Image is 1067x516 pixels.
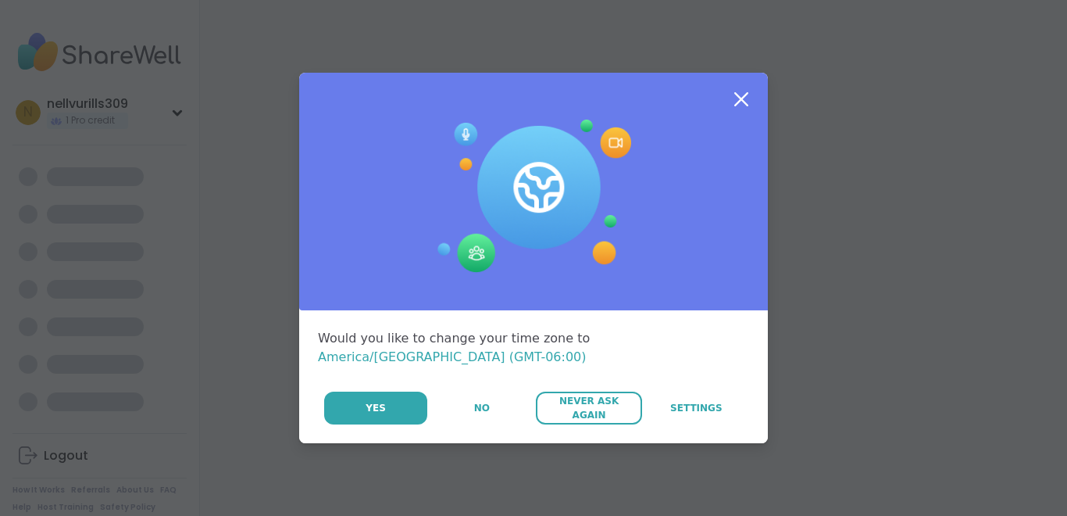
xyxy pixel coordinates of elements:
[429,392,534,425] button: No
[536,392,641,425] button: Never Ask Again
[318,349,587,364] span: America/[GEOGRAPHIC_DATA] (GMT-06:00)
[474,401,490,415] span: No
[644,392,749,425] a: Settings
[318,329,749,367] div: Would you like to change your time zone to
[670,401,723,415] span: Settings
[324,392,427,425] button: Yes
[436,120,631,273] img: Session Experience
[366,401,386,415] span: Yes
[544,394,633,422] span: Never Ask Again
